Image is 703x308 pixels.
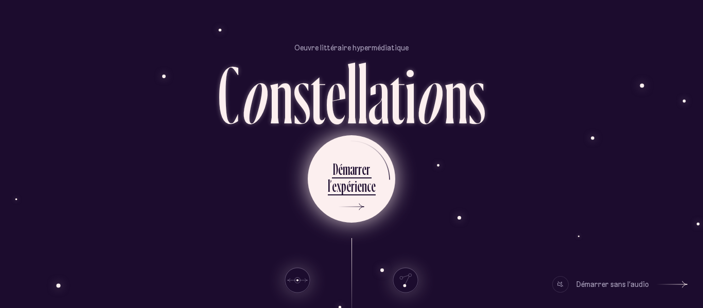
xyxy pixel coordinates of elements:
div: é [338,159,343,179]
div: x [337,176,341,196]
div: t [390,53,405,135]
div: r [358,159,362,179]
div: n [362,176,367,196]
div: l [328,176,330,196]
div: s [293,53,310,135]
div: n [444,53,468,135]
div: é [346,176,351,196]
div: r [355,159,358,179]
div: ’ [330,176,332,196]
div: e [332,176,337,196]
div: e [357,176,362,196]
div: a [368,53,390,135]
div: n [269,53,293,135]
div: o [414,53,444,135]
button: Démarrer sans l’audio [552,276,688,293]
button: Démarrerl’expérience [308,135,395,223]
div: t [310,53,326,135]
div: C [218,53,239,135]
div: l [346,53,357,135]
div: r [351,176,355,196]
div: i [405,53,416,135]
div: Démarrer sans l’audio [576,276,649,293]
div: e [371,176,376,196]
div: c [367,176,371,196]
div: l [357,53,368,135]
div: s [468,53,485,135]
div: i [355,176,357,196]
div: D [333,159,338,179]
div: r [366,159,370,179]
div: m [343,159,350,179]
div: e [362,159,366,179]
div: e [326,53,346,135]
div: o [239,53,269,135]
div: a [350,159,355,179]
p: Oeuvre littéraire hypermédiatique [294,43,409,53]
div: p [341,176,346,196]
